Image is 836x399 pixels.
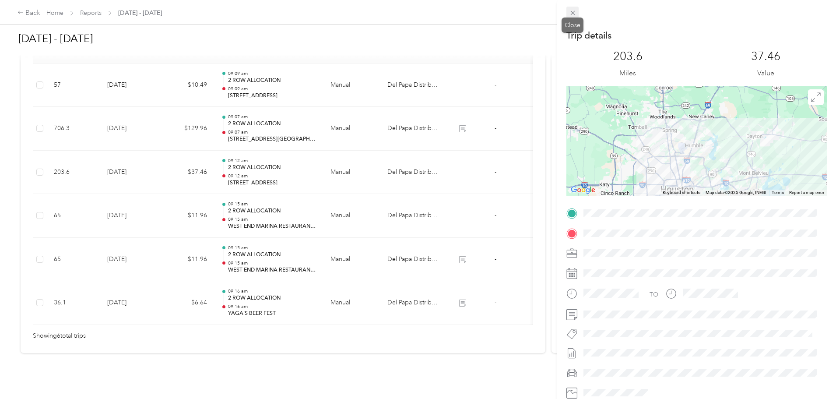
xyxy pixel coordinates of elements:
[772,190,784,195] a: Terms (opens in new tab)
[569,184,597,196] a: Open this area in Google Maps (opens a new window)
[789,190,824,195] a: Report a map error
[706,190,766,195] span: Map data ©2025 Google, INEGI
[613,49,643,64] p: 203.6
[787,350,836,399] iframe: Everlance-gr Chat Button Frame
[650,290,658,299] div: TO
[757,68,774,79] p: Value
[663,190,700,196] button: Keyboard shortcuts
[751,49,780,64] p: 37.46
[569,184,597,196] img: Google
[566,29,611,42] p: Trip details
[562,18,583,33] div: Close
[619,68,636,79] p: Miles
